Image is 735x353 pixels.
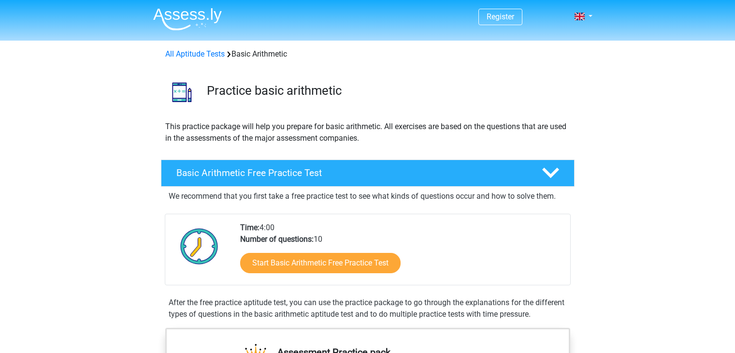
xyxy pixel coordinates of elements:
img: Clock [175,222,224,270]
a: Register [487,12,514,21]
b: Time: [240,223,259,232]
img: Assessly [153,8,222,30]
h4: Basic Arithmetic Free Practice Test [176,167,526,178]
a: All Aptitude Tests [165,49,225,59]
p: We recommend that you first take a free practice test to see what kinds of questions occur and ho... [169,191,567,202]
a: Basic Arithmetic Free Practice Test [157,160,578,187]
div: 4:00 10 [233,222,570,285]
div: After the free practice aptitude test, you can use the practice package to go through the explana... [165,297,571,320]
img: basic arithmetic [161,72,202,113]
h3: Practice basic arithmetic [207,83,567,98]
b: Number of questions: [240,235,314,244]
a: Start Basic Arithmetic Free Practice Test [240,253,401,273]
div: Basic Arithmetic [161,48,574,60]
p: This practice package will help you prepare for basic arithmetic. All exercises are based on the ... [165,121,570,144]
